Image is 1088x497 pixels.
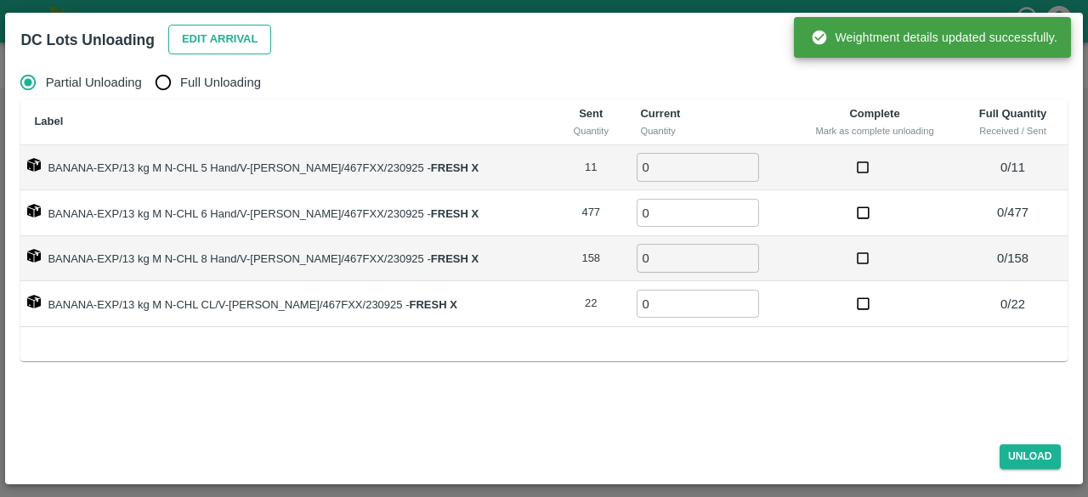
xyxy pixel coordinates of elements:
[555,236,626,282] td: 158
[20,31,154,48] b: DC Lots Unloading
[27,249,41,263] img: box
[637,244,759,272] input: 0
[168,25,272,54] button: Edit Arrival
[20,190,555,236] td: BANANA-EXP/13 kg M N-CHL 6 Hand/V-[PERSON_NAME]/467FXX/230925 -
[27,204,41,217] img: box
[637,153,759,181] input: 0
[579,107,603,120] b: Sent
[46,73,142,92] span: Partial Unloading
[637,290,759,318] input: 0
[640,107,680,120] b: Current
[410,298,457,311] strong: FRESH X
[27,158,41,172] img: box
[979,107,1046,120] b: Full Quantity
[805,123,945,138] div: Mark as complete unloading
[849,107,899,120] b: Complete
[965,295,1060,313] p: 0 / 22
[555,281,626,327] td: 22
[555,190,626,236] td: 477
[431,207,479,220] strong: FRESH X
[640,123,777,138] div: Quantity
[965,158,1060,177] p: 0 / 11
[20,145,555,191] td: BANANA-EXP/13 kg M N-CHL 5 Hand/V-[PERSON_NAME]/467FXX/230925 -
[431,252,479,265] strong: FRESH X
[431,161,479,174] strong: FRESH X
[20,281,555,327] td: BANANA-EXP/13 kg M N-CHL CL/V-[PERSON_NAME]/467FXX/230925 -
[569,123,613,138] div: Quantity
[972,123,1053,138] div: Received / Sent
[27,295,41,308] img: box
[811,22,1057,53] div: Weightment details updated successfully.
[180,73,261,92] span: Full Unloading
[555,145,626,191] td: 11
[34,115,63,127] b: Label
[20,236,555,282] td: BANANA-EXP/13 kg M N-CHL 8 Hand/V-[PERSON_NAME]/467FXX/230925 -
[1000,444,1061,469] button: Unload
[637,199,759,227] input: 0
[965,249,1060,268] p: 0 / 158
[965,203,1060,222] p: 0 / 477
